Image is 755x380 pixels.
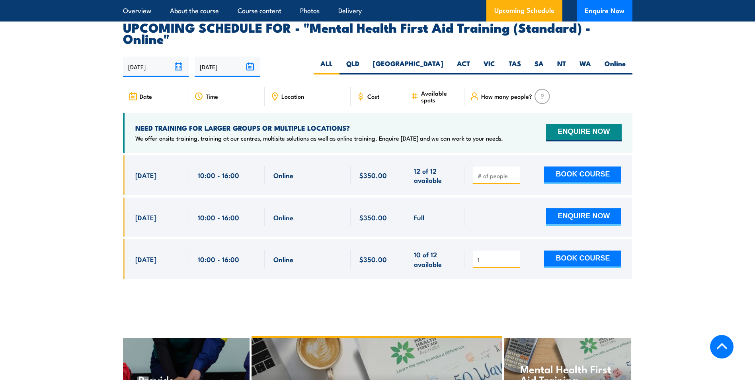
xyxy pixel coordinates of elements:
span: Cost [367,93,379,100]
span: Online [273,213,293,222]
label: ACT [450,59,477,74]
label: WA [573,59,598,74]
label: ALL [314,59,339,74]
label: VIC [477,59,502,74]
span: Full [414,213,424,222]
span: $350.00 [359,213,387,222]
span: 10:00 - 16:00 [198,170,239,180]
span: $350.00 [359,170,387,180]
span: [DATE] [135,170,156,180]
span: Online [273,255,293,264]
span: [DATE] [135,255,156,264]
span: [DATE] [135,213,156,222]
span: How many people? [481,93,532,100]
label: NT [550,59,573,74]
span: $350.00 [359,255,387,264]
input: To date [195,57,260,77]
input: From date [123,57,189,77]
label: TAS [502,59,528,74]
button: ENQUIRE NOW [546,208,621,226]
h2: UPCOMING SCHEDULE FOR - "Mental Health First Aid Training (Standard) - Online" [123,22,632,44]
span: Available spots [421,90,459,103]
span: Date [140,93,152,100]
label: SA [528,59,550,74]
label: Online [598,59,632,74]
span: 10:00 - 16:00 [198,213,239,222]
button: BOOK COURSE [544,166,621,184]
input: # of people [478,172,517,180]
button: BOOK COURSE [544,251,621,268]
button: ENQUIRE NOW [546,124,621,141]
label: QLD [339,59,366,74]
span: 12 of 12 available [414,166,456,185]
label: [GEOGRAPHIC_DATA] [366,59,450,74]
h4: NEED TRAINING FOR LARGER GROUPS OR MULTIPLE LOCATIONS? [135,123,503,132]
span: Online [273,170,293,180]
span: Location [281,93,304,100]
span: Time [206,93,218,100]
p: We offer onsite training, training at our centres, multisite solutions as well as online training... [135,134,503,142]
span: 10 of 12 available [414,250,456,268]
input: # of people [478,256,517,264]
span: 10:00 - 16:00 [198,255,239,264]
